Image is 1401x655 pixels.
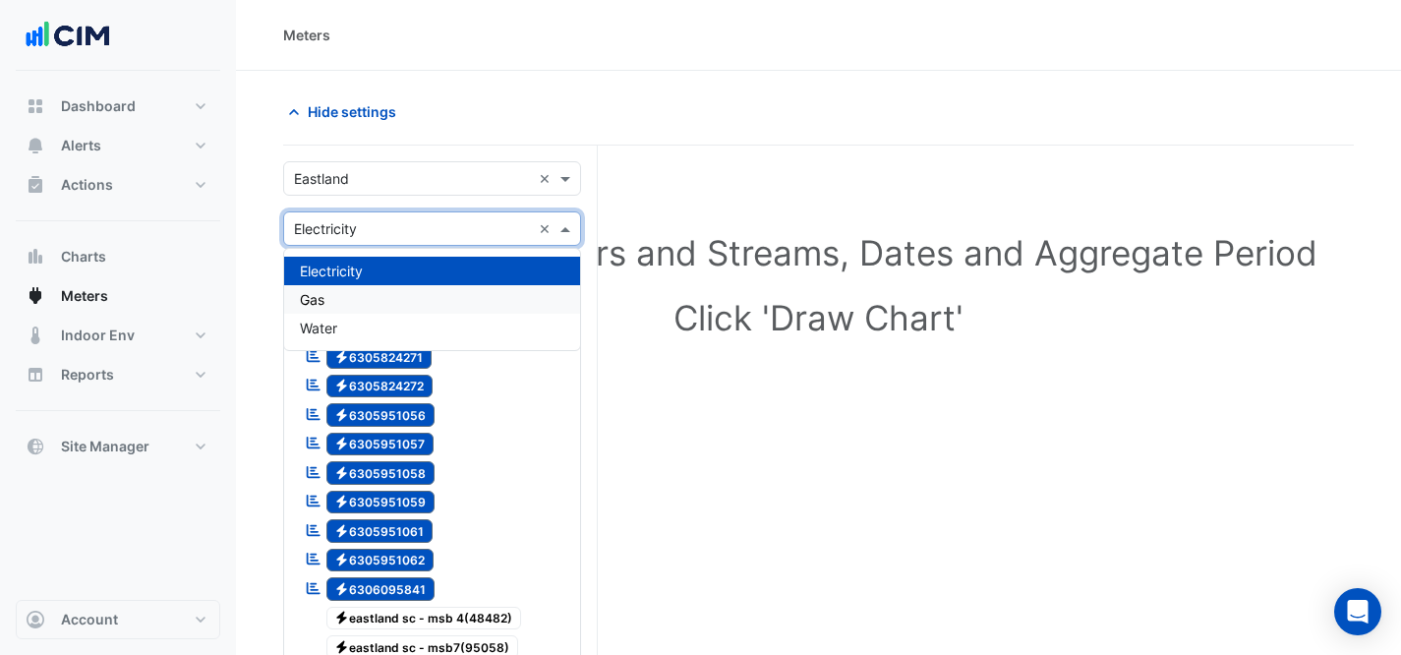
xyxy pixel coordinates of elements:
[26,247,45,267] app-icon: Charts
[305,377,322,393] fa-icon: Reportable
[16,427,220,466] button: Site Manager
[305,405,322,422] fa-icon: Reportable
[16,126,220,165] button: Alerts
[300,263,363,279] span: Electricity
[16,600,220,639] button: Account
[326,491,436,514] span: 6305951059
[61,610,118,629] span: Account
[16,355,220,394] button: Reports
[334,349,349,364] fa-icon: Electricity
[26,96,45,116] app-icon: Dashboard
[326,549,435,572] span: 6305951062
[326,577,436,601] span: 6306095841
[16,87,220,126] button: Dashboard
[16,237,220,276] button: Charts
[16,316,220,355] button: Indoor Env
[326,403,436,427] span: 6305951056
[300,291,324,308] span: Gas
[16,165,220,205] button: Actions
[26,326,45,345] app-icon: Indoor Env
[61,286,108,306] span: Meters
[326,433,435,456] span: 6305951057
[334,407,349,422] fa-icon: Electricity
[305,579,322,596] fa-icon: Reportable
[334,465,349,480] fa-icon: Electricity
[283,94,409,129] button: Hide settings
[305,521,322,538] fa-icon: Reportable
[61,365,114,385] span: Reports
[1334,588,1381,635] div: Open Intercom Messenger
[26,136,45,155] app-icon: Alerts
[326,607,522,630] span: eastland sc - msb 4(48482)
[334,553,349,567] fa-icon: Electricity
[61,175,113,195] span: Actions
[305,551,322,567] fa-icon: Reportable
[61,136,101,155] span: Alerts
[334,495,349,509] fa-icon: Electricity
[334,523,349,538] fa-icon: Electricity
[315,232,1322,273] h1: Select Site, Meters and Streams, Dates and Aggregate Period
[334,437,349,451] fa-icon: Electricity
[539,218,555,239] span: Clear
[305,435,322,451] fa-icon: Reportable
[300,320,337,336] span: Water
[26,175,45,195] app-icon: Actions
[334,639,349,654] fa-icon: Electricity
[539,168,555,189] span: Clear
[61,326,135,345] span: Indoor Env
[326,519,434,543] span: 6305951061
[26,365,45,385] app-icon: Reports
[26,286,45,306] app-icon: Meters
[326,345,433,369] span: 6305824271
[315,297,1322,338] h1: Click 'Draw Chart'
[305,463,322,480] fa-icon: Reportable
[334,581,349,596] fa-icon: Electricity
[326,375,434,398] span: 6305824272
[24,16,112,55] img: Company Logo
[334,611,349,625] fa-icon: Electricity
[26,437,45,456] app-icon: Site Manager
[305,347,322,364] fa-icon: Reportable
[308,101,396,122] span: Hide settings
[16,276,220,316] button: Meters
[61,437,149,456] span: Site Manager
[284,249,580,350] div: Options List
[305,493,322,509] fa-icon: Reportable
[326,461,436,485] span: 6305951058
[283,25,330,45] div: Meters
[61,247,106,267] span: Charts
[61,96,136,116] span: Dashboard
[334,379,349,393] fa-icon: Electricity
